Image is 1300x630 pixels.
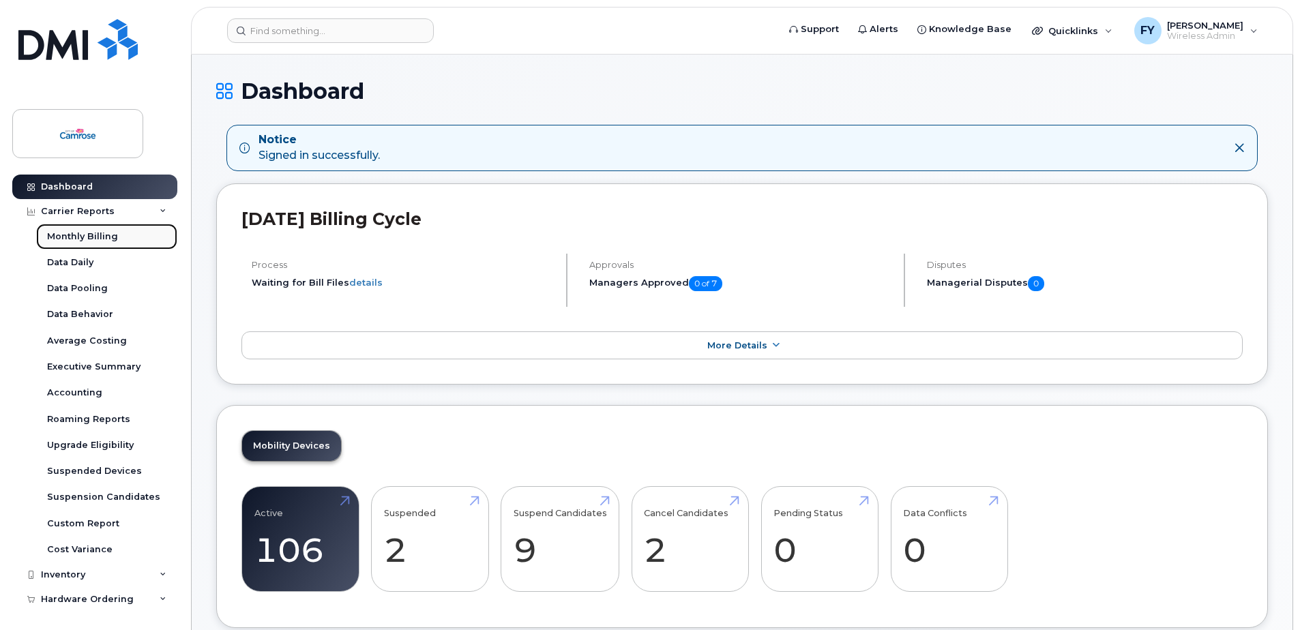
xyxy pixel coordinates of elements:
[927,276,1243,291] h5: Managerial Disputes
[689,276,722,291] span: 0 of 7
[242,431,341,461] a: Mobility Devices
[252,276,555,289] li: Waiting for Bill Files
[644,494,736,584] a: Cancel Candidates 2
[514,494,607,584] a: Suspend Candidates 9
[903,494,995,584] a: Data Conflicts 0
[254,494,346,584] a: Active 106
[241,209,1243,229] h2: [DATE] Billing Cycle
[707,340,767,350] span: More Details
[589,260,892,270] h4: Approvals
[349,277,383,288] a: details
[258,132,380,148] strong: Notice
[384,494,476,584] a: Suspended 2
[1028,276,1044,291] span: 0
[258,132,380,164] div: Signed in successfully.
[252,260,555,270] h4: Process
[216,79,1268,103] h1: Dashboard
[589,276,892,291] h5: Managers Approved
[927,260,1243,270] h4: Disputes
[773,494,866,584] a: Pending Status 0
